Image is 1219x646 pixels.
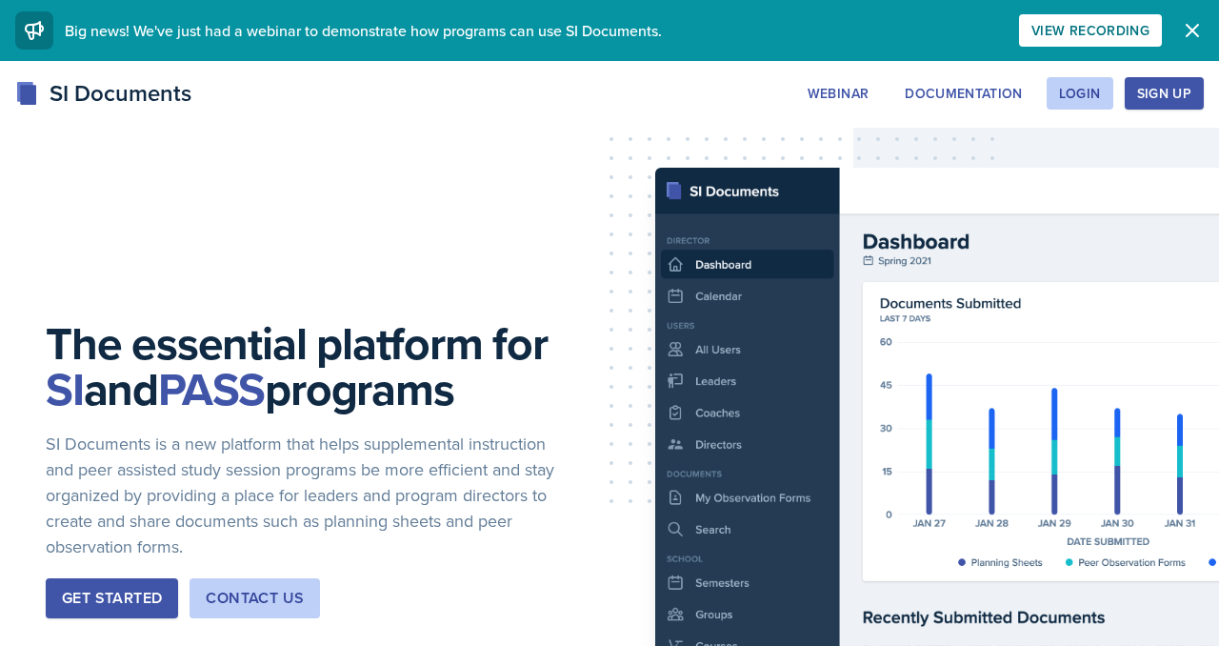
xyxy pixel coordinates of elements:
div: Documentation [905,86,1023,101]
div: Get Started [62,587,162,610]
button: Login [1047,77,1113,110]
span: Big news! We've just had a webinar to demonstrate how programs can use SI Documents. [65,20,662,41]
button: Sign Up [1125,77,1204,110]
button: Get Started [46,578,178,618]
button: Webinar [795,77,881,110]
button: Documentation [892,77,1035,110]
button: View Recording [1019,14,1162,47]
div: Login [1059,86,1101,101]
div: Sign Up [1137,86,1191,101]
div: Webinar [808,86,869,101]
button: Contact Us [190,578,320,618]
div: View Recording [1031,23,1149,38]
div: SI Documents [15,76,191,111]
div: Contact Us [206,587,304,610]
